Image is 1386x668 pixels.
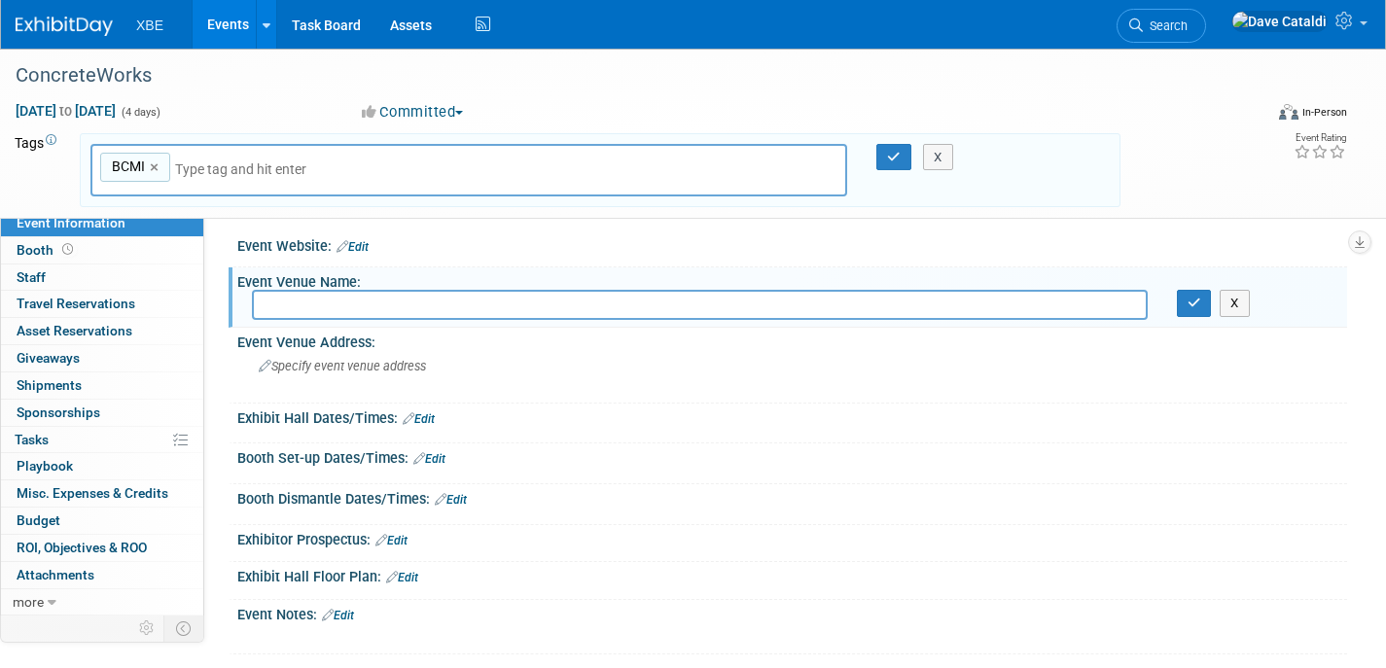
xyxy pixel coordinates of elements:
[56,103,75,119] span: to
[150,157,162,179] a: ×
[923,144,953,171] button: X
[1301,105,1347,120] div: In-Person
[1143,18,1188,33] span: Search
[1,237,203,264] a: Booth
[16,17,113,36] img: ExhibitDay
[17,485,168,501] span: Misc. Expenses & Credits
[237,525,1347,550] div: Exhibitor Prospectus:
[375,534,408,547] a: Edit
[1150,101,1347,130] div: Event Format
[58,242,77,257] span: Booth not reserved yet
[1,210,203,236] a: Event Information
[1,427,203,453] a: Tasks
[1,318,203,344] a: Asset Reservations
[386,571,418,584] a: Edit
[17,350,80,366] span: Giveaways
[413,452,445,466] a: Edit
[17,242,77,258] span: Booth
[17,269,46,285] span: Staff
[237,484,1347,510] div: Booth Dismantle Dates/Times:
[1117,9,1206,43] a: Search
[1231,11,1328,32] img: Dave Cataldi
[120,106,160,119] span: (4 days)
[17,458,73,474] span: Playbook
[237,404,1347,429] div: Exhibit Hall Dates/Times:
[1,508,203,534] a: Budget
[15,102,117,120] span: [DATE] [DATE]
[1220,290,1250,317] button: X
[259,359,426,373] span: Specify event venue address
[15,432,49,447] span: Tasks
[237,562,1347,587] div: Exhibit Hall Floor Plan:
[1,589,203,615] a: more
[175,159,447,179] input: Type tag and hit enter
[108,157,145,176] span: BCMI
[1,535,203,561] a: ROI, Objectives & ROO
[355,102,471,123] button: Committed
[164,615,204,641] td: Toggle Event Tabs
[17,323,132,338] span: Asset Reservations
[17,512,60,528] span: Budget
[337,240,369,254] a: Edit
[237,600,1347,625] div: Event Notes:
[1294,133,1346,143] div: Event Rating
[403,412,435,426] a: Edit
[17,377,82,393] span: Shipments
[13,594,44,610] span: more
[1,372,203,399] a: Shipments
[1,480,203,507] a: Misc. Expenses & Credits
[237,231,1347,257] div: Event Website:
[17,215,125,230] span: Event Information
[9,58,1233,93] div: ConcreteWorks
[17,540,147,555] span: ROI, Objectives & ROO
[237,267,1347,292] div: Event Venue Name:
[237,328,1347,352] div: Event Venue Address:
[237,443,1347,469] div: Booth Set-up Dates/Times:
[136,18,163,33] span: XBE
[1,264,203,291] a: Staff
[130,615,164,641] td: Personalize Event Tab Strip
[1,291,203,317] a: Travel Reservations
[1,400,203,426] a: Sponsorships
[15,133,62,208] td: Tags
[435,493,467,507] a: Edit
[1,453,203,479] a: Playbook
[1,345,203,371] a: Giveaways
[17,296,135,311] span: Travel Reservations
[1,562,203,588] a: Attachments
[17,567,94,582] span: Attachments
[322,609,354,622] a: Edit
[17,404,100,420] span: Sponsorships
[1279,104,1298,120] img: Format-Inperson.png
